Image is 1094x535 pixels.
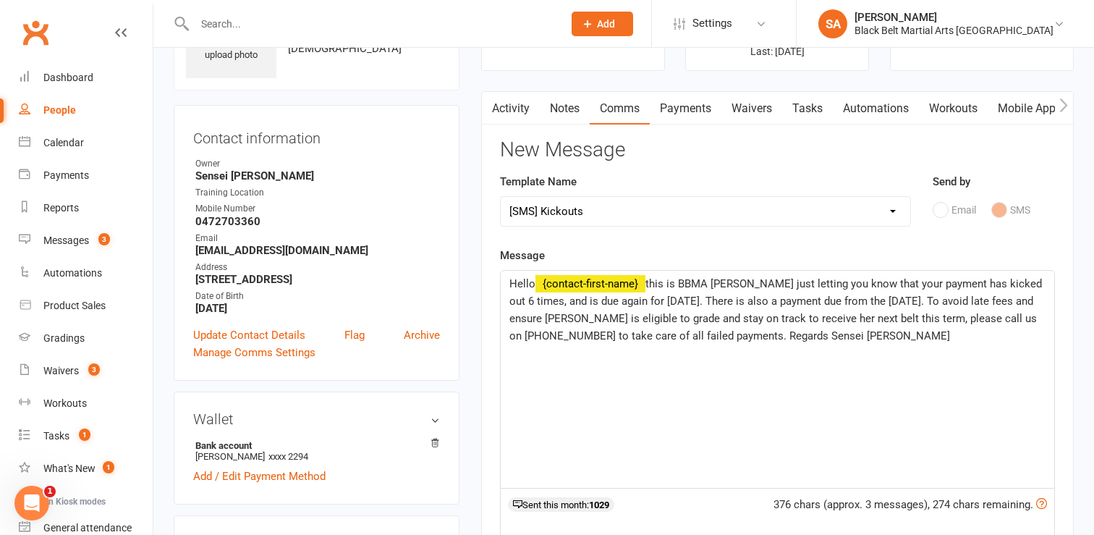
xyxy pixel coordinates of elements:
[43,72,93,83] div: Dashboard
[650,92,721,125] a: Payments
[19,452,153,485] a: What's New1
[43,300,106,311] div: Product Sales
[19,94,153,127] a: People
[193,468,326,485] a: Add / Edit Payment Method
[195,290,440,303] div: Date of Birth
[195,273,440,286] strong: [STREET_ADDRESS]
[509,277,535,290] span: Hello
[344,327,365,344] a: Flag
[19,322,153,355] a: Gradings
[195,244,440,257] strong: [EMAIL_ADDRESS][DOMAIN_NAME]
[193,438,440,464] li: [PERSON_NAME]
[195,215,440,228] strong: 0472703360
[43,430,69,442] div: Tasks
[43,137,84,148] div: Calendar
[818,9,847,38] div: SA
[855,24,1053,37] div: Black Belt Martial Arts [GEOGRAPHIC_DATA]
[43,202,79,214] div: Reports
[508,497,614,512] div: Sent this month:
[19,257,153,290] a: Automations
[500,139,1055,161] h3: New Message
[195,186,440,200] div: Training Location
[43,104,76,116] div: People
[988,92,1066,125] a: Mobile App
[195,261,440,274] div: Address
[919,92,988,125] a: Workouts
[500,247,545,264] label: Message
[43,365,79,376] div: Waivers
[19,420,153,452] a: Tasks 1
[193,411,440,427] h3: Wallet
[43,267,102,279] div: Automations
[19,224,153,257] a: Messages 3
[773,496,1047,513] div: 376 chars (approx. 3 messages), 274 chars remaining.
[88,363,100,376] span: 3
[572,12,633,36] button: Add
[19,355,153,387] a: Waivers 3
[721,92,782,125] a: Waivers
[195,157,440,171] div: Owner
[14,486,49,521] iframe: Intercom live chat
[500,173,577,190] label: Template Name
[193,327,305,344] a: Update Contact Details
[195,202,440,216] div: Mobile Number
[195,440,433,451] strong: Bank account
[43,522,132,534] div: General attendance
[43,169,89,181] div: Payments
[19,159,153,192] a: Payments
[195,169,440,182] strong: Sensei [PERSON_NAME]
[19,62,153,94] a: Dashboard
[597,18,615,30] span: Add
[43,397,87,409] div: Workouts
[692,7,732,40] span: Settings
[590,92,650,125] a: Comms
[98,233,110,245] span: 3
[19,290,153,322] a: Product Sales
[19,192,153,224] a: Reports
[540,92,590,125] a: Notes
[288,42,402,55] span: [DEMOGRAPHIC_DATA]
[193,344,315,361] a: Manage Comms Settings
[509,277,1045,342] span: this is BBMA [PERSON_NAME] just letting you know that your payment has kicked out 6 times, and is...
[195,232,440,245] div: Email
[19,387,153,420] a: Workouts
[195,302,440,315] strong: [DATE]
[589,500,609,510] strong: 1029
[190,14,553,34] input: Search...
[404,327,440,344] a: Archive
[482,92,540,125] a: Activity
[79,429,90,441] span: 1
[43,332,85,344] div: Gradings
[43,463,96,474] div: What's New
[44,486,56,497] span: 1
[103,461,114,473] span: 1
[833,92,919,125] a: Automations
[855,11,1053,24] div: [PERSON_NAME]
[19,127,153,159] a: Calendar
[782,92,833,125] a: Tasks
[17,14,54,51] a: Clubworx
[268,451,308,462] span: xxxx 2294
[193,125,440,146] h3: Contact information
[933,173,970,190] label: Send by
[43,235,89,246] div: Messages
